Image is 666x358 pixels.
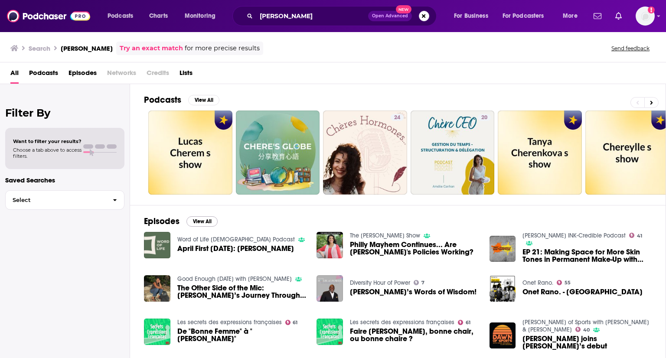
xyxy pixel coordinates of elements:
a: De "Bonne Femme" à "Bonne Chère" [177,328,307,342]
img: EP 21: Making Space for More Skin Tones in Permanent Make-Up with Chere'e Marniece [490,236,516,262]
a: Try an exact match [120,43,183,53]
a: Faire bonne chère, bonne chair, ou bonne chaire ? [350,328,479,342]
a: 55 [557,280,571,285]
button: open menu [448,9,499,23]
span: Want to filter your results? [13,138,82,144]
button: View All [188,95,219,105]
button: open menu [497,9,557,23]
a: Episodes [69,66,97,84]
button: Show profile menu [636,7,655,26]
a: Les secrets des expressions françaises [177,319,282,326]
a: Dawn of Sports with Dawn Mitchell & Jim Souhan [522,319,649,333]
img: Chere’s Words of Wisdom! [317,275,343,302]
a: Valerie Weber's INK-Credible Podcast [522,232,626,239]
h2: Filter By [5,107,124,119]
button: View All [186,216,218,227]
a: 61 [458,320,470,325]
a: All [10,66,19,84]
span: Networks [107,66,136,84]
span: for more precise results [185,43,260,53]
p: Saved Searches [5,176,124,184]
a: Good Enough Today with Cheremma Lee [177,275,292,283]
a: 24 [323,111,407,195]
div: Search podcasts, credits, & more... [241,6,445,26]
a: Show notifications dropdown [612,9,625,23]
img: The Other Side of the Mic: Cheremma’s Journey Through Vulnerability [144,275,170,302]
a: Word of Life Church Podcast [177,236,295,243]
a: 61 [285,320,298,325]
img: Onet Rano. - Cherezińska [490,275,516,302]
a: PodcastsView All [144,94,219,105]
span: Monitoring [185,10,215,22]
span: 20 [481,114,487,122]
a: 7 [414,280,424,285]
input: Search podcasts, credits, & more... [256,9,368,23]
span: April First [DATE]: [PERSON_NAME] [177,245,294,252]
span: Faire [PERSON_NAME], bonne chair, ou bonne chaire ? [350,328,479,342]
span: Charts [149,10,168,22]
img: April First Wednesday: Dawn Cheré Wilkerson [144,232,170,258]
a: April First Wednesday: Dawn Cheré Wilkerson [177,245,294,252]
a: Show notifications dropdown [590,9,605,23]
a: EpisodesView All [144,216,218,227]
a: The Dawn Stensland Show [350,232,420,239]
a: Rosen joins Dawn’s debut [522,335,652,350]
img: User Profile [636,7,655,26]
h2: Podcasts [144,94,181,105]
img: De "Bonne Femme" à "Bonne Chère" [144,319,170,345]
span: New [396,5,411,13]
span: For Podcasters [503,10,544,22]
a: Podchaser - Follow, Share and Rate Podcasts [7,8,90,24]
button: open menu [179,9,227,23]
a: 20 [411,111,495,195]
span: Philly Mayhem Continues... Are [PERSON_NAME]'s Policies Working? [350,241,479,256]
span: 61 [293,321,297,325]
span: Open Advanced [372,14,408,18]
a: Chere’s Words of Wisdom! [350,288,477,296]
img: Rosen joins Dawn’s debut [490,322,516,349]
span: 7 [421,281,424,285]
h2: Episodes [144,216,180,227]
span: [PERSON_NAME]’s Words of Wisdom! [350,288,477,296]
span: Logged in as shcarlos [636,7,655,26]
span: [PERSON_NAME] joins [PERSON_NAME]’s debut [522,335,652,350]
span: 55 [565,281,571,285]
a: 40 [575,327,590,332]
a: EP 21: Making Space for More Skin Tones in Permanent Make-Up with Chere'e Marniece [522,248,652,263]
span: 61 [466,321,470,325]
a: 20 [478,114,491,121]
a: Les secrets des expressions françaises [350,319,454,326]
button: open menu [101,9,144,23]
span: EP 21: Making Space for More Skin Tones in Permanent Make-Up with [PERSON_NAME] [PERSON_NAME] [522,248,652,263]
span: Podcasts [29,66,58,84]
a: Diversity Hour of Power [350,279,410,286]
span: Onet Rano. - [GEOGRAPHIC_DATA] [522,288,643,296]
span: For Business [454,10,488,22]
img: Philly Mayhem Continues... Are Cherelle's Policies Working? [317,232,343,258]
span: More [563,10,578,22]
a: The Other Side of the Mic: Cheremma’s Journey Through Vulnerability [177,284,307,299]
a: Lists [180,66,193,84]
span: De "Bonne Femme" à "[PERSON_NAME]" [177,328,307,342]
a: 41 [629,233,642,238]
span: Select [6,197,106,203]
a: Philly Mayhem Continues... Are Cherelle's Policies Working? [350,241,479,256]
button: Select [5,190,124,210]
a: Charts [144,9,173,23]
a: 24 [391,114,404,121]
svg: Add a profile image [648,7,655,13]
img: Faire bonne chère, bonne chair, ou bonne chaire ? [317,319,343,345]
a: Onet Rano. - Cherezińska [522,288,643,296]
h3: Search [29,44,50,52]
